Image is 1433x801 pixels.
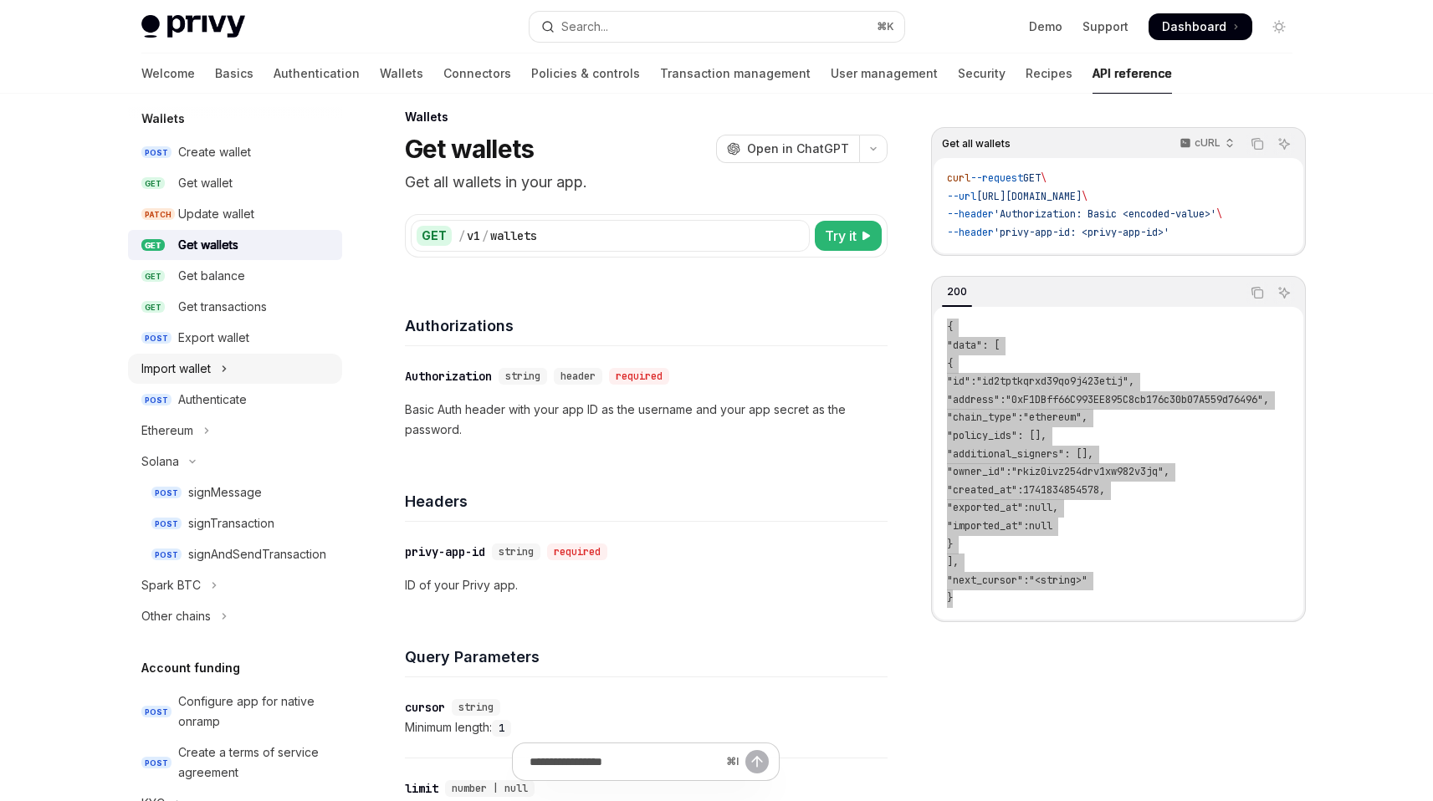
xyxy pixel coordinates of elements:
div: / [458,227,465,244]
div: / [482,227,489,244]
button: Send message [745,750,769,773]
button: cURL [1170,130,1241,158]
a: Dashboard [1149,13,1252,40]
a: GETGet wallets [128,230,342,260]
a: Recipes [1026,54,1072,94]
span: header [560,370,596,383]
span: Try it [825,226,857,246]
h1: Get wallets [405,134,535,164]
div: Get balance [178,266,245,286]
span: "0xF1DBff66C993EE895C8cb176c30b07A559d76496" [1006,393,1263,406]
div: Create a terms of service agreement [178,742,332,783]
div: signAndSendTransaction [188,544,326,564]
span: \ [1041,171,1047,185]
span: GET [141,177,165,190]
span: : [1023,574,1029,587]
span: POST [141,757,171,769]
a: GETGet balance [128,261,342,291]
code: 1 [492,720,511,737]
span: 1741834854578 [1023,483,1099,497]
span: POST [141,332,171,344]
p: Get all wallets in your app. [405,171,888,194]
div: Spark BTC [141,575,201,595]
a: API reference [1093,54,1172,94]
p: ID of your Privy app. [405,575,888,595]
h4: Headers [405,490,888,513]
a: POSTCreate wallet [128,137,342,167]
div: signMessage [188,482,262,503]
span: null [1029,501,1052,514]
h5: Account funding [141,658,240,678]
span: ⌘ K [877,20,894,33]
a: Policies & controls [531,54,640,94]
span: --url [947,190,976,203]
a: Demo [1029,18,1062,35]
span: "exported_at" [947,501,1023,514]
span: : [ [982,339,1000,352]
span: "<string>" [1029,574,1088,587]
div: GET [417,226,452,246]
span: \ [1082,190,1088,203]
a: POSTExport wallet [128,323,342,353]
span: POST [141,146,171,159]
div: 200 [942,282,972,302]
span: : [1023,519,1029,533]
span: string [505,370,540,383]
a: PATCHUpdate wallet [128,199,342,229]
button: Try it [815,221,882,251]
div: v1 [467,227,480,244]
span: "policy_ids" [947,429,1017,442]
span: } [947,538,953,551]
span: POST [151,487,182,499]
span: "owner_id" [947,465,1006,478]
button: Copy the contents from the code block [1246,282,1268,304]
span: Open in ChatGPT [747,140,849,157]
a: Security [958,54,1006,94]
div: Get wallets [178,235,238,255]
a: Basics [215,54,253,94]
span: } [947,591,953,605]
a: POSTAuthenticate [128,385,342,415]
a: POSTsignAndSendTransaction [128,539,342,569]
span: Get all wallets [942,137,1011,151]
span: , [1082,411,1088,424]
a: Connectors [443,54,511,94]
span: "rkiz0ivz254drv1xw982v3jq" [1011,465,1164,478]
span: "id" [947,375,970,388]
div: Get transactions [178,297,267,317]
a: POSTConfigure app for native onramp [128,686,342,737]
span: { [947,320,953,334]
span: --header [947,207,994,221]
span: ], [947,555,959,569]
a: Wallets [380,54,423,94]
button: Toggle dark mode [1266,13,1292,40]
span: null [1029,519,1052,533]
span: POST [141,706,171,718]
div: Update wallet [178,204,254,224]
span: , [1164,465,1169,478]
span: "imported_at" [947,519,1023,533]
span: : [970,375,976,388]
span: GET [141,301,165,314]
h4: Query Parameters [405,645,888,668]
span: "address" [947,393,1000,406]
span: , [1052,501,1058,514]
span: POST [151,518,182,530]
button: Open search [530,12,904,42]
p: cURL [1195,136,1221,150]
span: "id2tptkqrxd39qo9j423etij" [976,375,1128,388]
a: Support [1082,18,1128,35]
button: Toggle Spark BTC section [128,570,342,600]
span: "next_cursor" [947,574,1023,587]
input: Ask a question... [530,743,719,780]
div: Minimum length: [405,717,888,737]
button: Copy the contents from the code block [1246,133,1268,155]
a: GETGet wallet [128,168,342,198]
button: Toggle Import wallet section [128,354,342,384]
span: , [1099,483,1105,497]
div: signTransaction [188,513,274,533]
span: : [1006,465,1011,478]
span: "created_at" [947,483,1017,497]
img: light logo [141,15,245,38]
span: GET [141,270,165,283]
